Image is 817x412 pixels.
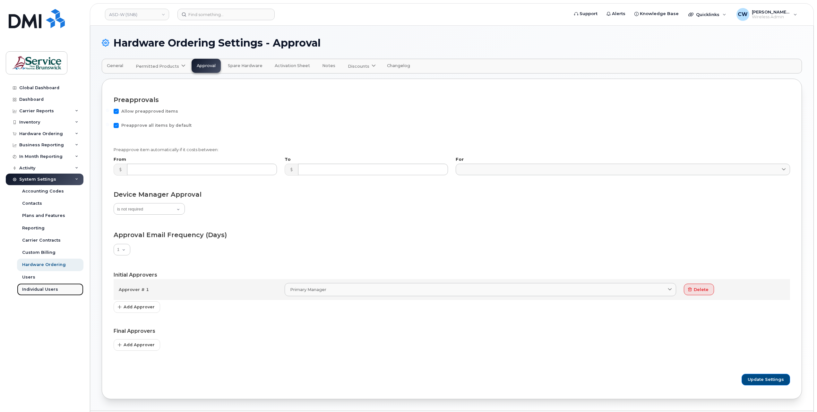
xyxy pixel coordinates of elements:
[223,59,267,73] a: Spare Hardware
[102,37,802,48] h1: Hardware Ordering Settings - Approval
[270,59,315,73] a: Activation Sheet
[290,287,326,293] span: Primary Manager
[285,283,676,296] a: Primary Manager
[684,284,714,295] button: delete
[114,158,277,162] label: From
[348,63,369,69] span: Discounts
[285,158,448,162] label: To
[694,287,709,293] span: delete
[106,109,109,112] input: Allow preapproved items
[114,328,790,334] h4: Final Approvers
[107,63,123,68] span: General
[742,374,790,385] button: Update Settings
[382,59,415,73] a: Changelog
[322,63,335,68] span: Notes
[136,63,179,69] span: Permitted Products
[114,287,277,293] div: Approver # 1
[114,231,790,239] h3: Approval Email Frequency (Days)
[102,59,128,73] a: General
[114,191,790,198] h3: Device Manager Approval
[317,59,340,73] a: Notes
[131,59,189,73] a: Permitted Products
[387,63,410,68] span: Changelog
[192,59,220,73] a: Approval
[343,59,380,73] a: Discounts
[114,96,790,104] h3: Preapprovals
[114,339,160,351] button: Add Approver
[114,272,790,278] h4: Initial Approvers
[124,342,155,348] span: Add Approver
[114,301,160,313] button: Add Approver
[121,109,178,114] span: Allow preapproved items
[121,123,192,128] span: Preapprove all items by default
[124,304,155,310] span: Add Approver
[748,377,784,382] span: Update Settings
[114,147,790,153] p: Preapprove item automatically if it costs between:
[456,158,790,162] label: For
[275,63,310,68] span: Activation Sheet
[106,123,109,126] input: Preapprove all items by default
[228,63,262,68] span: Spare Hardware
